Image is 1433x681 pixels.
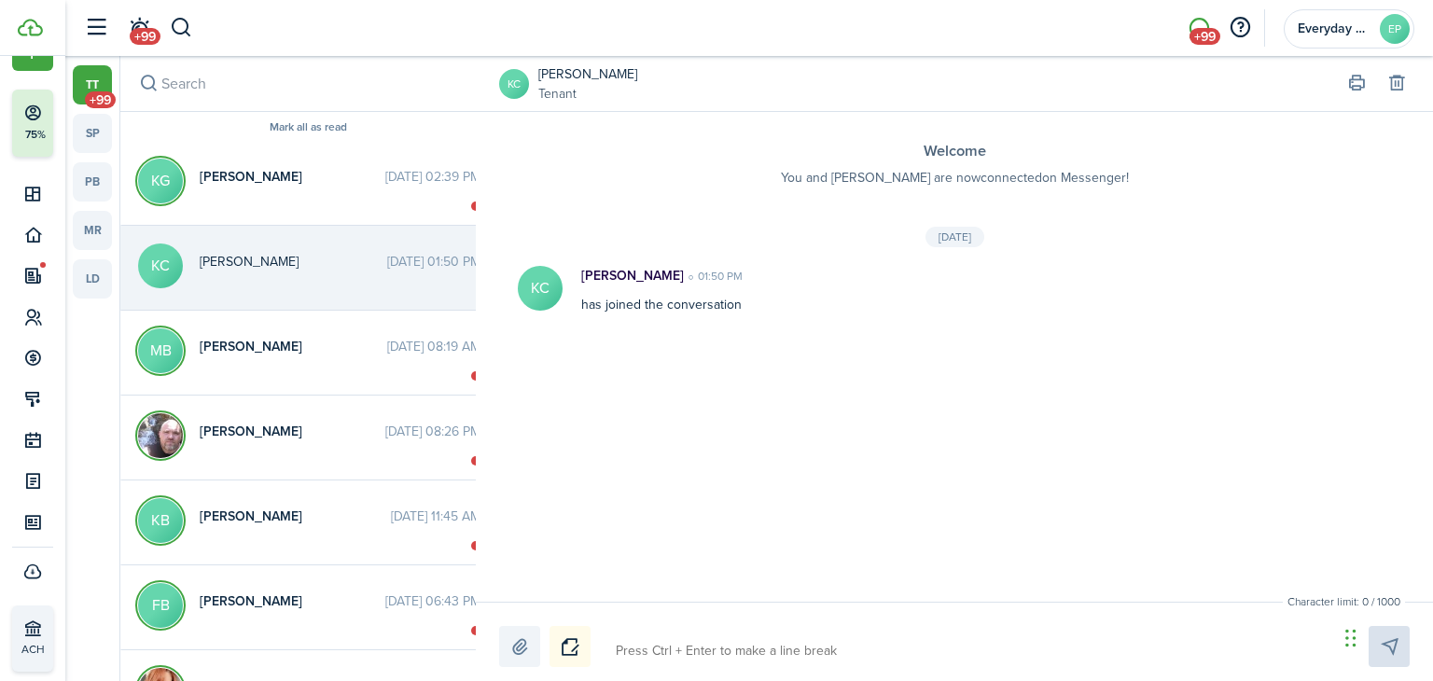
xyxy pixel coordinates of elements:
[1298,22,1372,35] span: Everyday Property Management
[385,591,480,611] time: [DATE] 06:43 PM
[513,140,1396,163] h3: Welcome
[391,507,480,526] time: [DATE] 11:45 AM
[1345,610,1356,666] div: Drag
[200,252,387,271] span: Kari Crosswhite
[138,243,183,288] avatar-text: KC
[538,64,637,84] a: [PERSON_NAME]
[73,114,112,153] a: sp
[538,84,637,104] a: Tenant
[684,268,743,285] time: 01:50 PM
[73,162,112,202] a: pb
[1224,12,1256,44] button: Open resource center
[270,121,347,134] button: Mark all as read
[12,90,167,157] button: 75%
[200,591,385,611] span: Felicity Broome
[387,252,480,271] time: [DATE] 01:50 PM
[73,211,112,250] a: mr
[387,337,480,356] time: [DATE] 08:19 AM
[550,626,591,667] button: Notice
[518,266,563,311] avatar-text: KC
[200,507,391,526] span: Keleigh Brunner
[200,167,385,187] span: Kordel Gooden-Plummer
[73,65,112,104] a: tt
[513,168,1396,188] p: You and [PERSON_NAME] are now connected on Messenger!
[130,28,160,45] span: +99
[138,328,183,373] avatar-text: MB
[18,19,43,36] img: TenantCloud
[563,266,1249,314] div: has joined the conversation
[23,127,47,143] p: 75%
[499,69,529,99] a: KC
[138,413,183,458] img: Robert Windorski
[21,641,132,658] p: ACH
[120,56,495,111] input: search
[1340,591,1433,681] iframe: Chat Widget
[581,266,684,285] p: [PERSON_NAME]
[1380,14,1410,44] avatar-text: EP
[200,422,385,441] span: Robert Windorski
[1343,71,1370,97] button: Print
[925,227,984,247] div: [DATE]
[1384,71,1410,97] button: Delete
[138,498,183,543] avatar-text: KB
[138,583,183,628] avatar-text: FB
[1283,593,1405,610] small: Character limit: 0 / 1000
[200,337,387,356] span: Morgan Brule-Akerman
[73,259,112,299] a: ld
[121,5,157,52] a: Notifications
[385,422,480,441] time: [DATE] 08:26 PM
[385,167,480,187] time: [DATE] 02:39 PM
[138,159,183,203] avatar-text: KG
[170,12,193,44] button: Search
[12,605,53,672] a: ACH
[78,10,114,46] button: Open sidebar
[85,91,116,108] span: +99
[135,71,161,97] button: Search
